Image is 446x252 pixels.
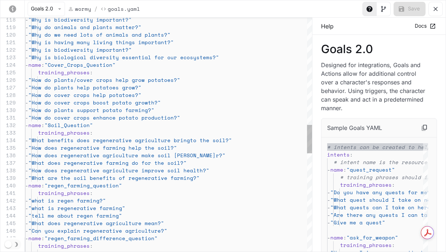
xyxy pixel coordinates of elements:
span: "How does regenerative agriculture make soil [PERSON_NAME] [28,151,216,159]
span: - [327,234,330,241]
span: - [25,114,28,121]
span: "What does regenerative farming do for the soil?" [28,159,187,167]
span: "What benefits does regenerative agriculture bring [28,136,190,144]
span: "How does regenerative farming help the soil?" [28,144,177,151]
span: : [41,234,45,242]
span: training_phrases [340,241,392,249]
span: - [25,174,28,182]
span: : [392,181,395,188]
span: - [25,91,28,99]
div: 120 [0,31,16,38]
span: - [327,204,330,211]
span: - [25,23,28,31]
span: "regen_farming_difference_question" [45,234,158,242]
span: : [343,234,347,241]
div: 141 [0,189,16,197]
div: 128 [0,91,16,99]
span: "Do you have any quests for me?" [330,188,434,196]
span: - [25,234,28,242]
span: : [41,61,45,69]
span: - [25,212,28,219]
span: "How do plants/cover crops help grow potatoes?" [28,76,180,84]
span: "Why is biodiversity important?" [28,46,132,53]
div: 119 [0,23,16,31]
span: - [25,219,28,227]
span: "How does regenerative agriculture improve soil he [28,167,190,174]
div: 132 [0,121,16,129]
span: "How do cover crops enhance potato production?" [28,114,180,121]
span: - [25,159,28,167]
p: Sample Goals YAML [327,123,382,132]
div: 144 [0,212,16,219]
div: 134 [0,136,16,144]
button: Copy [418,121,431,134]
span: intents [327,151,350,158]
span: - [25,99,28,106]
span: to the soil?" [190,136,232,144]
span: "How do cover crops help potatoes?" [28,91,141,99]
div: 138 [0,167,16,174]
span: - [25,182,28,189]
div: 135 [0,144,16,151]
button: Toggle Visual editor panel [376,2,391,16]
span: - [327,188,330,196]
span: / [94,5,98,13]
span: - [25,38,28,46]
span: - [25,46,28,53]
div: 140 [0,182,16,189]
div: 125 [0,69,16,76]
p: Goals 2.0 [321,43,437,55]
span: "How do cover crops boost potato growth?" [28,99,161,106]
span: - [25,76,28,84]
span: - [25,106,28,114]
div: 145 [0,219,16,227]
span: "What does regenerative agriculture mean?" [28,219,164,227]
span: : [90,242,93,249]
span: "What are the soil benefits of regenerative farmin [28,174,190,182]
span: "How do plants help potatoes grow?" [28,84,141,91]
span: - [327,211,330,219]
span: "Why is having many living things important?" [28,38,174,46]
span: systems?" [190,53,219,61]
span: - [25,136,28,144]
div: 124 [0,61,16,69]
span: "What quest should I take on next?" [330,196,443,204]
span: - [25,31,28,38]
span: "Why do we need lots of animals and plants?" [28,31,171,38]
span: - [25,204,28,212]
span: name [28,234,41,242]
button: Toggle Help panel [362,2,377,16]
span: name [330,234,343,241]
span: g?" [190,174,200,182]
span: name [330,166,343,173]
div: 129 [0,99,16,106]
p: wormy [75,5,91,13]
div: 131 [0,114,16,121]
span: - [25,53,28,61]
span: - [25,121,28,129]
span: - [25,167,28,174]
span: : [343,166,347,173]
span: : [350,151,353,158]
span: - [25,144,28,151]
span: : [41,182,45,189]
span: "Can you explain regenerative agriculture?" [28,227,167,234]
div: 126 [0,76,16,84]
span: - [327,166,330,173]
span: "tell me about regen farming" [28,212,122,219]
p: Designed for integrations, Goals and Actions allow for additional control over a character's resp... [321,61,426,112]
div: 123 [0,53,16,61]
span: name [28,61,41,69]
span: "Soil_Question" [45,121,93,129]
span: training_phrases [340,181,392,188]
span: name [28,121,41,129]
span: - [25,151,28,159]
span: training_phrases [38,69,90,76]
div: 127 [0,84,16,91]
span: - [25,84,28,91]
span: "Why is biological diversity essential for our eco [28,53,190,61]
span: : [392,241,395,249]
span: : [90,189,93,197]
span: - [327,196,330,204]
span: "Give me a quest" [330,219,385,226]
